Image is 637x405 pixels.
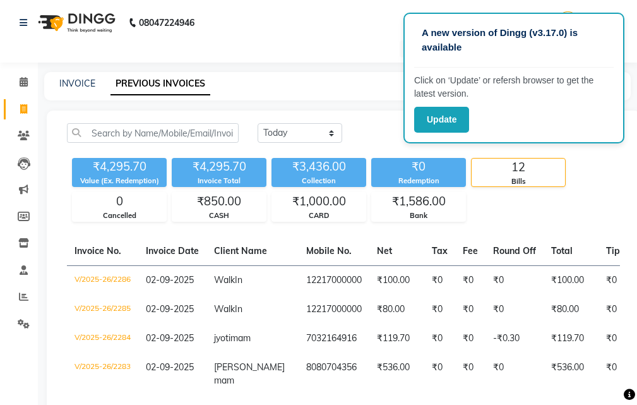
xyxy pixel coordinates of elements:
[377,245,392,257] span: Net
[485,295,544,324] td: ₹0
[544,295,598,324] td: ₹80.00
[67,324,138,353] td: V/2025-26/2284
[598,265,628,295] td: ₹0
[214,303,235,315] span: Walk
[230,332,251,344] span: mam
[172,158,266,176] div: ₹4,295.70
[371,158,466,176] div: ₹0
[598,295,628,324] td: ₹0
[67,353,138,395] td: V/2025-26/2283
[455,265,485,295] td: ₹0
[73,210,166,221] div: Cancelled
[372,193,465,210] div: ₹1,586.00
[74,245,121,257] span: Invoice No.
[73,193,166,210] div: 0
[369,353,424,395] td: ₹536.00
[146,274,194,286] span: 02-09-2025
[455,353,485,395] td: ₹0
[424,295,455,324] td: ₹0
[422,26,606,54] p: A new version of Dingg (v3.17.0) is available
[172,176,266,186] div: Invoice Total
[455,324,485,353] td: ₹0
[32,5,119,40] img: logo
[424,265,455,295] td: ₹0
[485,324,544,353] td: -₹0.30
[424,353,455,395] td: ₹0
[371,176,466,186] div: Redemption
[598,353,628,395] td: ₹0
[544,324,598,353] td: ₹119.70
[235,303,242,315] span: In
[139,5,194,40] b: 08047224946
[544,353,598,395] td: ₹536.00
[67,295,138,324] td: V/2025-26/2285
[271,176,366,186] div: Collection
[272,210,366,221] div: CARD
[414,74,614,100] p: Click on ‘Update’ or refersh browser to get the latest version.
[306,245,352,257] span: Mobile No.
[299,353,369,395] td: 8080704356
[146,361,194,373] span: 02-09-2025
[271,158,366,176] div: ₹3,436.00
[557,11,579,33] img: Admin
[606,245,620,257] span: Tip
[146,303,194,315] span: 02-09-2025
[544,265,598,295] td: ₹100.00
[235,274,242,286] span: In
[463,245,478,257] span: Fee
[472,159,565,176] div: 12
[59,78,95,89] a: INVOICE
[414,107,469,133] button: Update
[299,295,369,324] td: 12217000000
[432,245,448,257] span: Tax
[485,353,544,395] td: ₹0
[472,176,565,187] div: Bills
[369,324,424,353] td: ₹119.70
[485,265,544,295] td: ₹0
[214,274,235,286] span: Walk
[110,73,210,95] a: PREVIOUS INVOICES
[551,245,573,257] span: Total
[72,176,167,186] div: Value (Ex. Redemption)
[172,210,266,221] div: CASH
[214,245,267,257] span: Client Name
[172,193,266,210] div: ₹850.00
[598,324,628,353] td: ₹0
[67,123,239,143] input: Search by Name/Mobile/Email/Invoice No
[455,295,485,324] td: ₹0
[272,193,366,210] div: ₹1,000.00
[67,265,138,295] td: V/2025-26/2286
[72,158,167,176] div: ₹4,295.70
[493,245,536,257] span: Round Off
[372,210,465,221] div: Bank
[146,245,199,257] span: Invoice Date
[424,324,455,353] td: ₹0
[369,295,424,324] td: ₹80.00
[214,332,230,344] span: jyoti
[299,324,369,353] td: 7032164916
[214,361,285,386] span: [PERSON_NAME] mam
[369,265,424,295] td: ₹100.00
[299,265,369,295] td: 12217000000
[146,332,194,344] span: 02-09-2025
